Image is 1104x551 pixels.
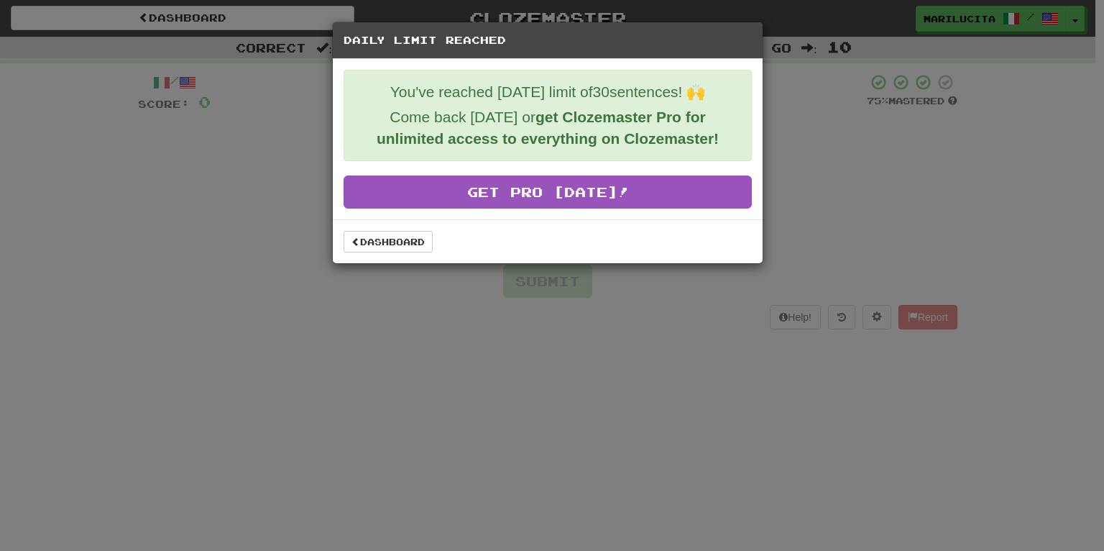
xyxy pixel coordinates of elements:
[344,176,752,209] a: Get Pro [DATE]!
[344,33,752,47] h5: Daily Limit Reached
[355,81,740,103] p: You've reached [DATE] limit of 30 sentences! 🙌
[355,106,740,150] p: Come back [DATE] or
[377,109,719,147] strong: get Clozemaster Pro for unlimited access to everything on Clozemaster!
[344,231,433,252] a: Dashboard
